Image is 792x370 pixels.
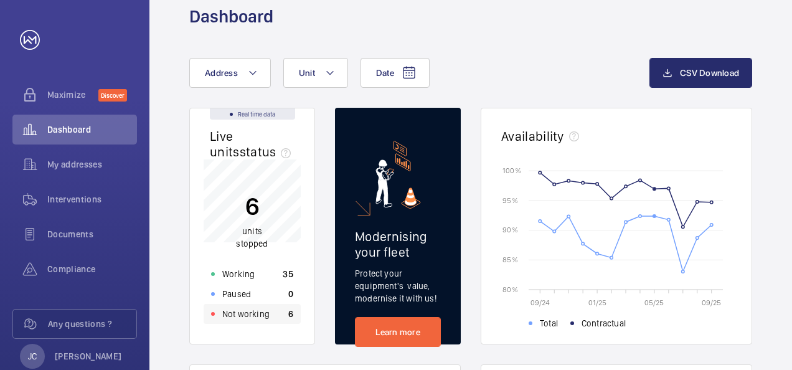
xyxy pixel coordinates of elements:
[540,317,558,330] span: Total
[222,268,255,280] p: Working
[288,308,293,320] p: 6
[222,288,251,300] p: Paused
[236,239,268,249] span: stopped
[376,68,394,78] span: Date
[288,288,293,300] p: 0
[236,191,268,222] p: 6
[47,263,137,275] span: Compliance
[501,128,564,144] h2: Availability
[702,298,721,307] text: 09/25
[502,255,518,264] text: 85 %
[47,228,137,240] span: Documents
[240,144,296,159] span: status
[649,58,752,88] button: CSV Download
[355,267,441,305] p: Protect your equipment's value, modernise it with us!
[210,108,295,120] div: Real time data
[355,229,441,260] h2: Modernising your fleet
[28,350,37,363] p: JC
[47,88,98,101] span: Maximize
[236,225,268,250] p: units
[48,318,136,330] span: Any questions ?
[189,58,271,88] button: Address
[47,123,137,136] span: Dashboard
[502,196,518,204] text: 95 %
[55,350,122,363] p: [PERSON_NAME]
[375,141,421,209] img: marketing-card.svg
[283,268,293,280] p: 35
[361,58,430,88] button: Date
[680,68,739,78] span: CSV Download
[283,58,348,88] button: Unit
[222,308,270,320] p: Not working
[502,285,518,293] text: 80 %
[98,89,127,102] span: Discover
[355,317,441,347] a: Learn more
[189,5,273,28] h1: Dashboard
[210,128,296,159] h2: Live units
[205,68,238,78] span: Address
[47,193,137,206] span: Interventions
[502,225,518,234] text: 90 %
[502,166,521,174] text: 100 %
[47,158,137,171] span: My addresses
[644,298,664,307] text: 05/25
[588,298,606,307] text: 01/25
[530,298,550,307] text: 09/24
[582,317,626,330] span: Contractual
[299,68,315,78] span: Unit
